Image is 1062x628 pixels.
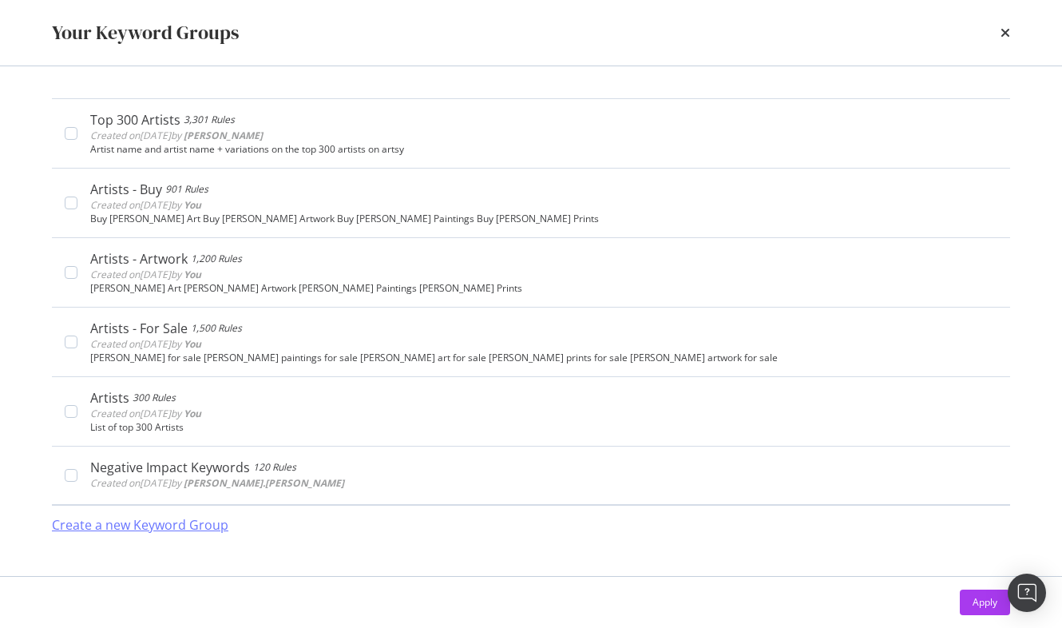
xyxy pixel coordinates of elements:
[1001,19,1010,46] div: times
[52,516,228,535] div: Create a new Keyword Group
[90,407,201,420] span: Created on [DATE] by
[90,337,201,351] span: Created on [DATE] by
[90,320,188,336] div: Artists - For Sale
[184,112,235,128] div: 3,301 Rules
[52,506,228,544] button: Create a new Keyword Group
[90,181,162,197] div: Artists - Buy
[1008,574,1046,612] div: Open Intercom Messenger
[191,251,242,267] div: 1,200 Rules
[165,181,208,197] div: 901 Rules
[90,213,997,225] div: Buy [PERSON_NAME] Art Buy [PERSON_NAME] Artwork Buy [PERSON_NAME] Paintings Buy [PERSON_NAME] Prints
[90,129,263,142] span: Created on [DATE] by
[191,320,242,336] div: 1,500 Rules
[90,459,250,475] div: Negative Impact Keywords
[184,198,201,212] b: You
[52,19,239,46] div: Your Keyword Groups
[90,112,180,128] div: Top 300 Artists
[184,476,344,490] b: [PERSON_NAME].[PERSON_NAME]
[960,590,1010,615] button: Apply
[90,144,997,155] div: Artist name and artist name + variations on the top 300 artists on artsy
[184,337,201,351] b: You
[133,390,176,406] div: 300 Rules
[184,268,201,281] b: You
[90,352,997,364] div: [PERSON_NAME] for sale [PERSON_NAME] paintings for sale [PERSON_NAME] art for sale [PERSON_NAME] ...
[90,198,201,212] span: Created on [DATE] by
[90,251,188,267] div: Artists - Artwork
[253,459,296,475] div: 120 Rules
[184,129,263,142] b: [PERSON_NAME]
[90,476,344,490] span: Created on [DATE] by
[973,595,997,609] div: Apply
[90,283,997,294] div: [PERSON_NAME] Art [PERSON_NAME] Artwork [PERSON_NAME] Paintings [PERSON_NAME] Prints
[90,390,129,406] div: Artists
[184,407,201,420] b: You
[90,268,201,281] span: Created on [DATE] by
[90,422,997,433] div: List of top 300 Artists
